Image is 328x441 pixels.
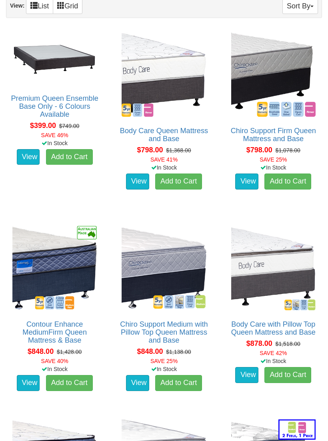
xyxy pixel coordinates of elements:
font: SAVE 41% [150,156,178,163]
span: $878.00 [246,339,272,347]
font: SAVE 25% [150,358,178,364]
a: Add to Cart [264,367,311,383]
del: $1,368.00 [166,147,191,154]
del: $1,138.00 [166,349,191,355]
span: $798.00 [137,146,163,154]
a: View [17,149,40,165]
img: Contour Enhance MediumFirm Queen Mattress & Base [10,224,99,312]
a: Add to Cart [46,149,93,165]
a: Contour Enhance MediumFirm Queen Mattress & Base [22,320,87,344]
del: $1,518.00 [276,341,300,347]
a: Body Care Queen Mattress and Base [120,127,208,143]
span: $848.00 [137,347,163,355]
a: Add to Cart [46,375,93,391]
img: Chiro Support Medium with Pillow Top Queen Mattress and Base [120,224,208,312]
div: In Stock [223,357,324,365]
div: In Stock [223,164,324,172]
img: Body Care with Pillow Top Queen Mattress and Base [229,224,318,312]
a: Add to Cart [155,174,202,190]
img: Chiro Support Firm Queen Mattress and Base [229,30,318,119]
del: $749.00 [59,123,80,129]
span: $798.00 [246,146,272,154]
font: SAVE 40% [41,358,68,364]
div: In Stock [114,164,214,172]
font: SAVE 42% [260,350,287,356]
a: Chiro Support Medium with Pillow Top Queen Mattress and Base [120,320,208,344]
a: Add to Cart [155,375,202,391]
strong: View: [10,2,24,9]
div: In Stock [4,139,105,147]
del: $1,078.00 [276,147,300,154]
a: View [126,174,149,190]
div: In Stock [114,365,214,373]
a: View [17,375,40,391]
a: Add to Cart [264,174,311,190]
img: Body Care Queen Mattress and Base [120,30,208,119]
a: View [235,367,258,383]
a: Premium Queen Ensemble Base Only - 6 Colours Available [11,94,98,118]
font: SAVE 46% [41,132,68,138]
span: $848.00 [28,347,54,355]
a: Body Care with Pillow Top Queen Mattress and Base [231,320,316,336]
div: In Stock [4,365,105,373]
del: $1,428.00 [57,349,82,355]
a: View [126,375,149,391]
img: Premium Queen Ensemble Base Only - 6 Colours Available [10,30,99,86]
a: View [235,174,258,190]
a: Chiro Support Firm Queen Mattress and Base [231,127,316,143]
font: SAVE 25% [260,156,287,163]
span: $399.00 [30,122,56,130]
